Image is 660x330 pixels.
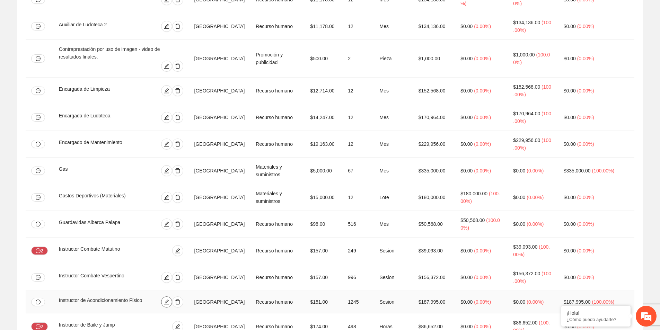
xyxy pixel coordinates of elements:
[189,131,250,158] td: [GEOGRAPHIC_DATA]
[36,168,41,173] span: message
[59,45,183,61] div: Contraprestación por uso de imagen - video de resultados finales.
[59,85,135,96] div: Encargada de Limpieza
[161,192,172,203] button: edit
[36,142,41,146] span: message
[59,218,141,230] div: Guardavidas Alberca Palapa
[342,211,374,238] td: 516
[513,84,540,90] span: $152,568.00
[374,13,413,40] td: Mes
[460,56,473,61] span: $0.00
[40,92,96,162] span: Estamos en línea.
[250,158,305,184] td: Materiales y suministros
[161,24,172,29] span: edit
[250,211,305,238] td: Recurso humano
[31,247,48,255] button: message2
[374,158,413,184] td: Mes
[172,61,183,72] button: delete
[114,3,130,20] div: Minimizar ventana de chat en vivo
[566,317,625,322] p: ¿Cómo puedo ayudarte?
[527,168,544,173] span: ( 0.00% )
[173,299,183,305] span: delete
[374,131,413,158] td: Mes
[36,195,41,200] span: message
[59,139,142,150] div: Encargado de Mantenimiento
[342,291,374,313] td: 1245
[31,22,45,30] button: message
[250,264,305,291] td: Recurso humano
[189,184,250,211] td: [GEOGRAPHIC_DATA]
[513,168,525,173] span: $0.00
[161,296,172,307] button: edit
[305,158,342,184] td: $5,000.00
[305,264,342,291] td: $157.00
[173,248,183,253] span: edit
[460,24,473,29] span: $0.00
[527,221,544,227] span: ( 0.00% )
[564,88,576,93] span: $0.00
[474,88,491,93] span: ( 0.00% )
[342,131,374,158] td: 12
[460,191,487,196] span: $180,000.00
[173,115,183,120] span: delete
[161,195,172,200] span: edit
[36,115,41,120] span: message
[342,78,374,104] td: 12
[59,296,152,307] div: Instructor de Acondicionamiento Físico
[513,244,537,250] span: $39,093.00
[250,40,305,78] td: Promoción y publicidad
[161,139,172,150] button: edit
[305,131,342,158] td: $19,163.00
[161,63,172,69] span: edit
[172,296,183,307] button: delete
[577,115,594,120] span: ( 0.00% )
[161,275,172,280] span: edit
[460,141,473,147] span: $0.00
[513,320,537,325] span: $86,652.00
[374,238,413,264] td: Sesion
[161,165,172,176] button: edit
[161,21,172,32] button: edit
[342,40,374,78] td: 2
[413,104,455,131] td: $170,964.00
[172,272,183,283] button: delete
[173,141,183,147] span: delete
[250,238,305,264] td: Recurso humano
[374,211,413,238] td: Mes
[342,104,374,131] td: 12
[36,324,41,330] span: message
[305,211,342,238] td: $98.00
[342,13,374,40] td: 12
[173,88,183,93] span: delete
[161,61,172,72] button: edit
[513,111,540,116] span: $170,964.00
[577,88,594,93] span: ( 0.00% )
[564,141,576,147] span: $0.00
[564,115,576,120] span: $0.00
[305,184,342,211] td: $15,000.00
[250,13,305,40] td: Recurso humano
[36,24,41,29] span: message
[305,13,342,40] td: $11,178.00
[374,40,413,78] td: Pieza
[161,141,172,147] span: edit
[161,85,172,96] button: edit
[172,218,183,230] button: delete
[474,56,491,61] span: ( 0.00% )
[59,192,143,203] div: Gastos Deportivos (Materiales)
[173,324,183,329] span: edit
[577,141,594,147] span: ( 0.00% )
[173,168,183,173] span: delete
[513,271,540,276] span: $156,372.00
[189,40,250,78] td: [GEOGRAPHIC_DATA]
[189,104,250,131] td: [GEOGRAPHIC_DATA]
[577,195,594,200] span: ( 0.00% )
[189,158,250,184] td: [GEOGRAPHIC_DATA]
[250,291,305,313] td: Recurso humano
[172,21,183,32] button: delete
[189,78,250,104] td: [GEOGRAPHIC_DATA]
[474,248,491,253] span: ( 0.00% )
[564,56,576,61] span: $0.00
[305,291,342,313] td: $151.00
[3,189,132,213] textarea: Escriba su mensaje y pulse “Intro”
[305,238,342,264] td: $157.00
